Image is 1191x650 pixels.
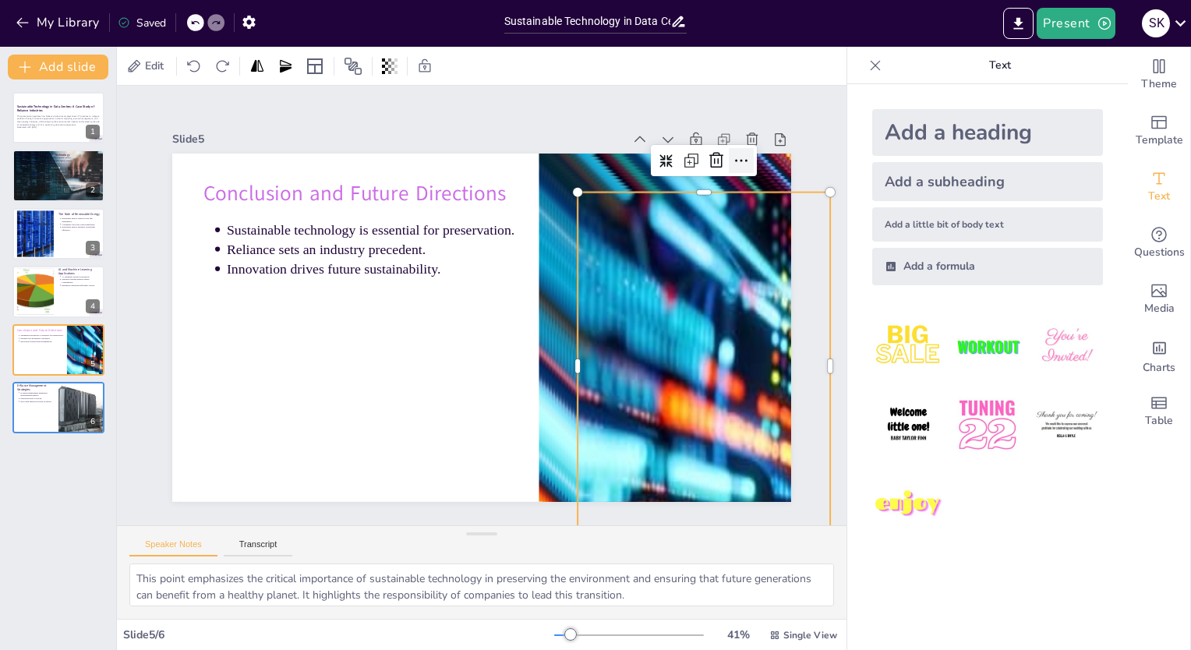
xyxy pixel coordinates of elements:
[1148,188,1170,205] span: Text
[203,178,606,207] p: Conclusion and Future Directions
[872,207,1103,242] div: Add a little bit of body text
[1134,244,1185,261] span: Questions
[58,212,100,217] p: The Role of Renewable Energy
[1144,300,1175,317] span: Media
[1143,359,1175,376] span: Charts
[872,389,945,461] img: 4.jpeg
[227,220,606,239] p: Sustainable technology is essential for preservation.
[872,109,1103,156] div: Add a heading
[20,391,54,397] p: E-waste management minimizes environmental impact.
[62,284,100,287] p: Enhanced operational efficiency results.
[783,629,837,641] span: Single View
[172,132,623,147] div: Slide 5
[62,217,100,222] p: Renewable energy reduces fossil fuel dependence.
[504,10,671,33] input: Insert title
[129,539,217,556] button: Speaker Notes
[17,104,94,113] strong: Sustainable Technology in Data Centres: A Case Study of Reliance Industries
[86,415,100,429] div: 6
[1030,389,1103,461] img: 6.jpeg
[17,115,100,126] p: This presentation explores how Reliance Industries employs Green IT practices to mitigate polluti...
[62,223,100,226] p: Companies can lower carbon emissions.
[62,278,100,284] p: Machine learning predicts energy consumption.
[1128,103,1190,159] div: Add ready made slides
[1142,8,1170,39] button: S K
[8,55,108,79] button: Add slide
[17,152,100,157] p: Understanding Sustainable Technology
[1128,383,1190,440] div: Add a table
[872,162,1103,201] div: Add a subheading
[1003,8,1034,39] button: Export to PowerPoint
[20,156,100,159] p: Sustainable technology aims to reduce environmental impact.
[17,383,54,392] p: E-Waste Management Strategies
[344,57,362,76] span: Position
[888,47,1112,84] p: Text
[20,337,76,340] p: Reliance sets an industry precedent.
[1128,159,1190,215] div: Add text boxes
[20,400,54,403] p: Recycling supports circular economy.
[12,208,104,260] div: https://cdn.sendsteps.com/images/logo/sendsteps_logo_white.pnghttps://cdn.sendsteps.com/images/lo...
[1037,8,1115,39] button: Present
[58,267,100,276] p: AI and Machine Learning Applications
[1030,310,1103,383] img: 3.jpeg
[872,310,945,383] img: 1.jpeg
[1136,132,1183,149] span: Template
[224,539,293,556] button: Transcript
[129,563,834,606] textarea: This point emphasizes the critical importance of sustainable technology in preserving the environ...
[872,468,945,541] img: 7.jpeg
[86,241,100,255] div: 3
[123,627,554,642] div: Slide 5 / 6
[12,382,104,433] div: https://cdn.sendsteps.com/images/logo/sendsteps_logo_white.pnghttps://cdn.sendsteps.com/images/lo...
[20,340,76,343] p: Innovation drives future sustainability.
[62,226,100,231] p: Renewable energy enhances operational efficiency.
[951,389,1023,461] img: 5.jpeg
[1128,215,1190,271] div: Get real-time input from your audience
[719,627,757,642] div: 41 %
[86,299,100,313] div: 4
[1141,76,1177,93] span: Theme
[118,16,166,30] div: Saved
[17,327,77,332] p: Conclusion and Future Directions
[227,239,606,259] p: Reliance sets an industry precedent.
[20,397,54,401] p: Hardware reuse is crucial.
[1128,47,1190,103] div: Change the overall theme
[86,183,100,197] div: 2
[951,310,1023,383] img: 2.jpeg
[86,357,100,371] div: 5
[1142,9,1170,37] div: S K
[12,10,106,35] button: My Library
[1128,327,1190,383] div: Add charts and graphs
[12,266,104,317] div: https://cdn.sendsteps.com/images/logo/sendsteps_logo_white.pnghttps://cdn.sendsteps.com/images/lo...
[1145,412,1173,429] span: Table
[12,150,104,201] div: https://cdn.sendsteps.com/images/logo/sendsteps_logo_white.pnghttps://cdn.sendsteps.com/images/lo...
[12,92,104,143] div: https://cdn.sendsteps.com/images/logo/sendsteps_logo_white.pnghttps://cdn.sendsteps.com/images/lo...
[20,158,100,161] p: Sustainable technology incorporates renewable energy sources.
[20,161,100,164] p: Waste management practices are critical.
[227,259,606,278] p: Innovation drives future sustainability.
[872,248,1103,285] div: Add a formula
[86,125,100,139] div: 1
[20,334,76,337] p: Sustainable technology is essential for preservation.
[17,126,100,129] p: Generated with [URL]
[12,324,104,376] div: https://cdn.sendsteps.com/images/logo/sendsteps_logo_white.pnghttps://cdn.sendsteps.com/images/lo...
[1128,271,1190,327] div: Add images, graphics, shapes or video
[62,275,100,278] p: AI optimizes resource utilization.
[142,58,167,73] span: Edit
[302,54,327,79] div: Layout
